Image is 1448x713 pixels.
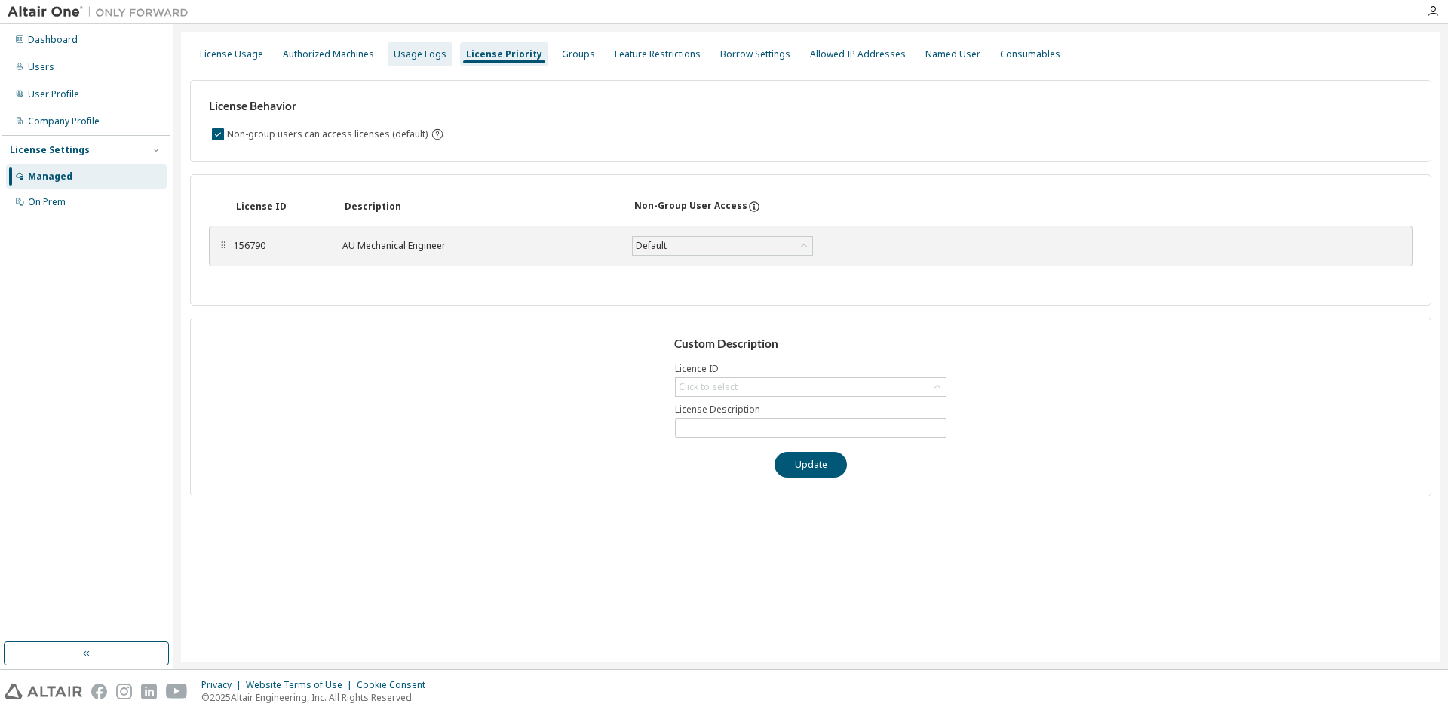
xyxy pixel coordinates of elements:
[200,48,263,60] div: License Usage
[28,171,72,183] div: Managed
[675,363,946,375] label: Licence ID
[633,238,669,254] div: Default
[1000,48,1060,60] div: Consumables
[28,34,78,46] div: Dashboard
[345,201,616,213] div: Description
[141,684,157,699] img: linkedin.svg
[394,48,446,60] div: Usage Logs
[676,378,946,396] div: Click to select
[28,196,66,208] div: On Prem
[562,48,595,60] div: Groups
[675,404,946,416] label: License Description
[209,99,442,114] h3: License Behavior
[166,684,188,699] img: youtube.svg
[8,5,196,20] img: Altair One
[91,684,107,699] img: facebook.svg
[342,240,614,252] div: AU Mechanical Engineer
[10,144,90,156] div: License Settings
[116,684,132,699] img: instagram.svg
[5,684,82,699] img: altair_logo.svg
[28,61,54,73] div: Users
[634,200,747,214] div: Non-Group User Access
[925,48,980,60] div: Named User
[615,48,701,60] div: Feature Restrictions
[679,381,738,393] div: Click to select
[775,452,847,478] button: Update
[28,88,79,100] div: User Profile
[810,48,906,60] div: Allowed IP Addresses
[283,48,374,60] div: Authorized Machines
[633,237,812,255] div: Default
[236,201,327,213] div: License ID
[431,128,444,141] svg: By default any user not assigned to any group can access any license. Turn this setting off to di...
[201,679,246,691] div: Privacy
[720,48,790,60] div: Borrow Settings
[357,679,434,691] div: Cookie Consent
[219,240,228,252] div: ⠿
[674,337,948,352] h3: Custom Description
[246,679,357,691] div: Website Terms of Use
[227,125,431,143] label: Non-group users can access licenses (default)
[201,691,434,704] p: © 2025 Altair Engineering, Inc. All Rights Reserved.
[234,240,324,252] div: 156790
[466,48,542,60] div: License Priority
[28,115,100,128] div: Company Profile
